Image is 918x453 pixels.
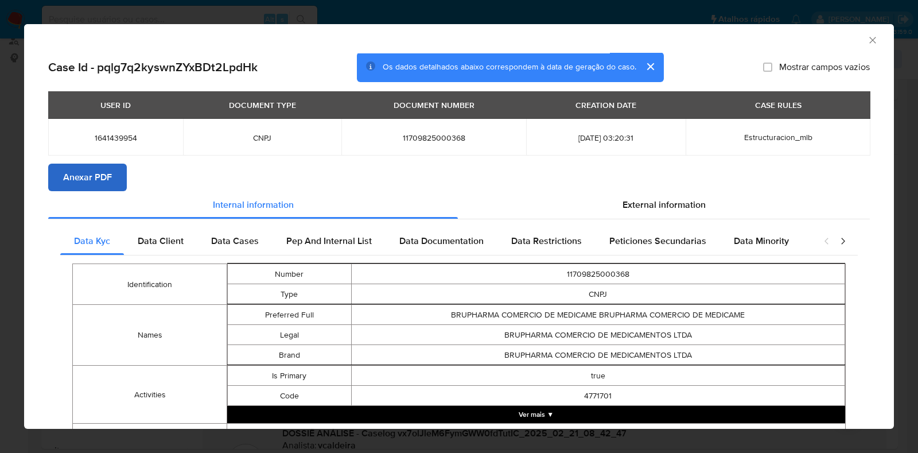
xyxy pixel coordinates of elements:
[62,133,169,143] span: 1641439954
[48,164,127,191] button: Anexar PDF
[569,95,643,115] div: CREATION DATE
[228,345,351,365] td: Brand
[213,198,294,211] span: Internal information
[138,234,184,247] span: Data Client
[511,234,582,247] span: Data Restrictions
[609,234,706,247] span: Peticiones Secundarias
[351,264,845,284] td: 11709825000368
[211,234,259,247] span: Data Cases
[228,305,351,325] td: Preferred Full
[228,284,351,304] td: Type
[228,264,351,284] td: Number
[73,264,227,305] td: Identification
[351,345,845,365] td: BRUPHARMA COMERCIO DE MEDICAMENTOS LTDA
[48,60,258,75] h2: Case Id - pqlg7q2kyswnZYxBDt2LpdHk
[48,191,870,219] div: Detailed info
[228,366,351,386] td: Is Primary
[351,366,845,386] td: true
[197,133,328,143] span: CNPJ
[744,131,812,143] span: Estructuracion_mlb
[73,366,227,424] td: Activities
[227,406,845,423] button: Expand array
[73,424,227,444] td: Primary Activity Code
[383,61,636,73] span: Os dados detalhados abaixo correspondem à data de geração do caso.
[222,95,303,115] div: DOCUMENT TYPE
[351,325,845,345] td: BRUPHARMA COMERCIO DE MEDICAMENTOS LTDA
[60,227,812,255] div: Detailed internal info
[63,165,112,190] span: Anexar PDF
[623,198,706,211] span: External information
[286,234,372,247] span: Pep And Internal List
[228,386,351,406] td: Code
[763,63,772,72] input: Mostrar campos vazios
[387,95,481,115] div: DOCUMENT NUMBER
[94,95,138,115] div: USER ID
[74,234,110,247] span: Data Kyc
[867,34,877,45] button: Fechar a janela
[228,325,351,345] td: Legal
[636,53,664,80] button: cerrar
[779,61,870,73] span: Mostrar campos vazios
[73,305,227,366] td: Names
[24,24,894,429] div: closure-recommendation-modal
[351,284,845,304] td: CNPJ
[227,424,846,444] td: 4771701
[399,234,484,247] span: Data Documentation
[540,133,672,143] span: [DATE] 03:20:31
[351,386,845,406] td: 4771701
[351,305,845,325] td: BRUPHARMA COMERCIO DE MEDICAME BRUPHARMA COMERCIO DE MEDICAME
[355,133,512,143] span: 11709825000368
[748,95,808,115] div: CASE RULES
[734,234,789,247] span: Data Minority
